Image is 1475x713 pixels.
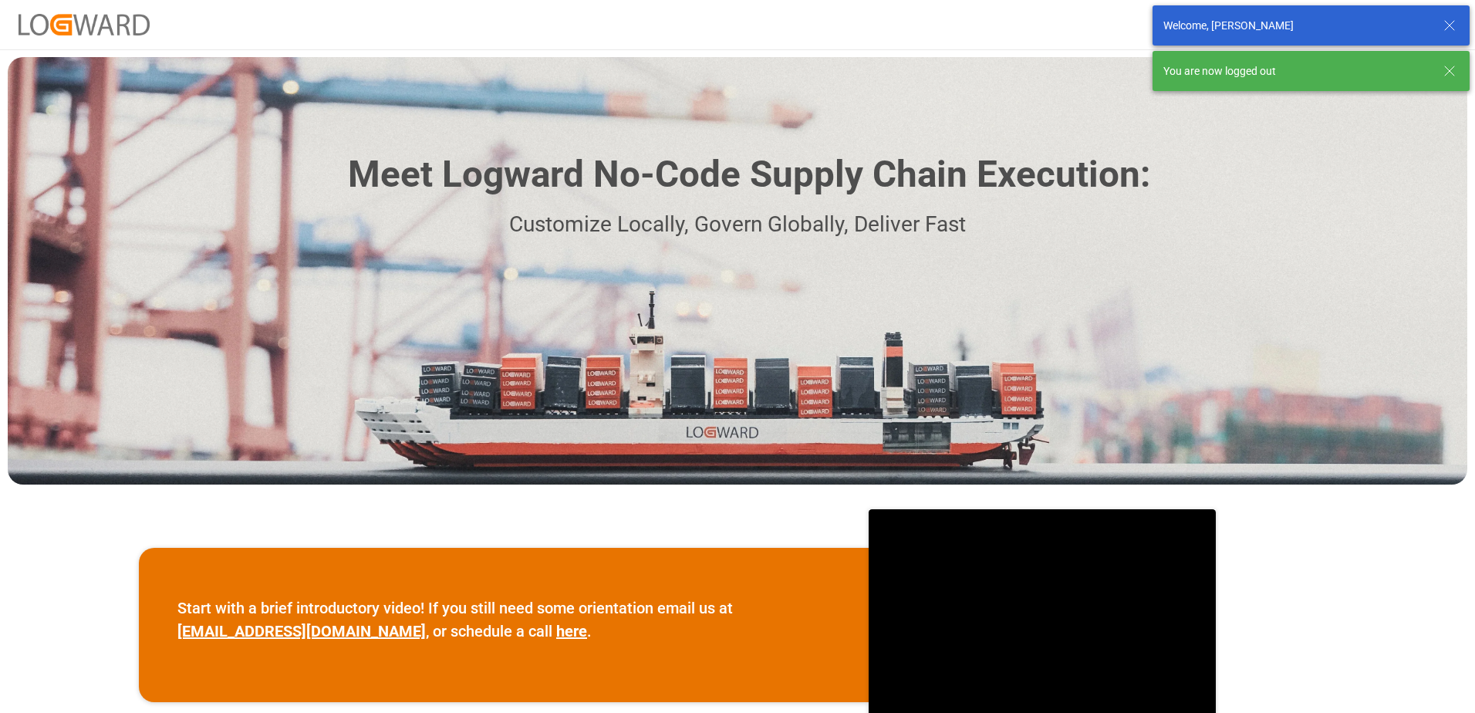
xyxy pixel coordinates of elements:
div: Welcome, [PERSON_NAME] [1163,18,1429,34]
a: [EMAIL_ADDRESS][DOMAIN_NAME] [177,622,426,640]
h1: Meet Logward No-Code Supply Chain Execution: [348,147,1150,202]
div: You are now logged out [1163,63,1429,79]
img: Logward_new_orange.png [19,14,150,35]
p: Customize Locally, Govern Globally, Deliver Fast [325,208,1150,242]
p: Start with a brief introductory video! If you still need some orientation email us at , or schedu... [177,596,830,643]
a: here [556,622,587,640]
